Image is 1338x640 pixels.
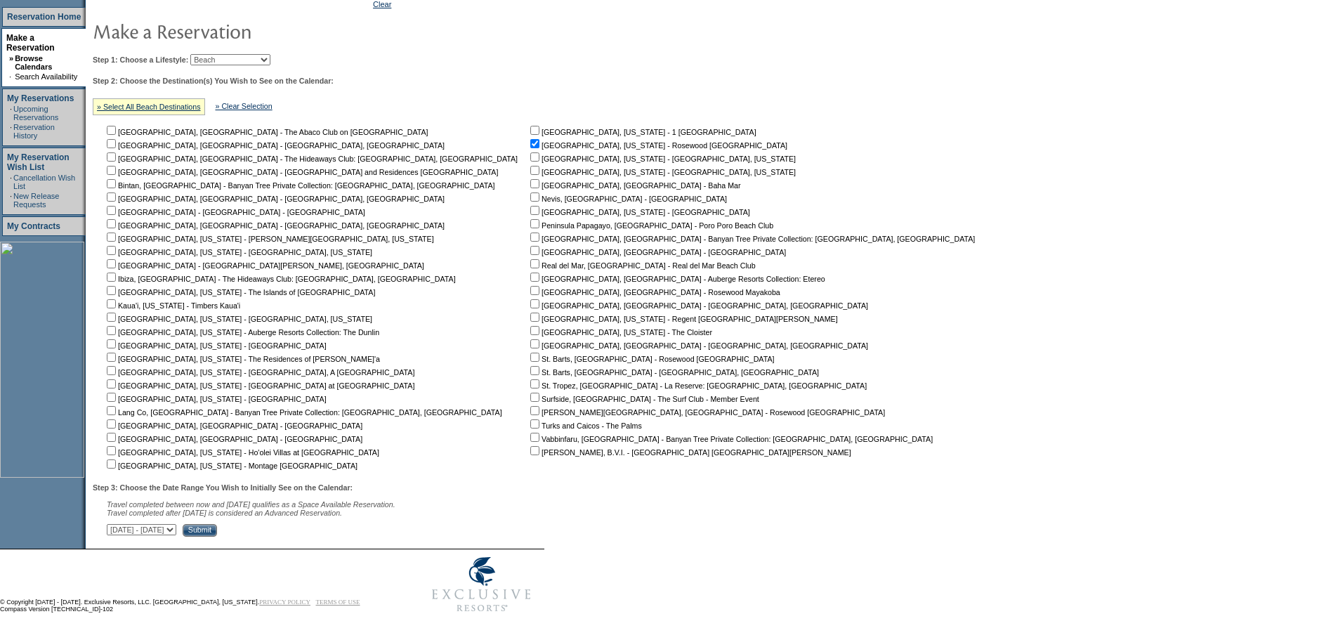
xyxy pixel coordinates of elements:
a: My Reservations [7,93,74,103]
a: Make a Reservation [6,33,55,53]
nobr: [GEOGRAPHIC_DATA], [US_STATE] - 1 [GEOGRAPHIC_DATA] [527,128,756,136]
nobr: [GEOGRAPHIC_DATA], [GEOGRAPHIC_DATA] - [GEOGRAPHIC_DATA] [104,422,362,430]
nobr: [GEOGRAPHIC_DATA], [GEOGRAPHIC_DATA] - [GEOGRAPHIC_DATA], [GEOGRAPHIC_DATA] [527,341,868,350]
nobr: Vabbinfaru, [GEOGRAPHIC_DATA] - Banyan Tree Private Collection: [GEOGRAPHIC_DATA], [GEOGRAPHIC_DATA] [527,435,933,443]
a: Search Availability [15,72,77,81]
a: PRIVACY POLICY [259,599,310,606]
nobr: [GEOGRAPHIC_DATA], [US_STATE] - [GEOGRAPHIC_DATA] [104,395,327,403]
nobr: [GEOGRAPHIC_DATA], [US_STATE] - The Islands of [GEOGRAPHIC_DATA] [104,288,375,296]
nobr: [GEOGRAPHIC_DATA], [US_STATE] - The Residences of [PERSON_NAME]'a [104,355,380,363]
nobr: [GEOGRAPHIC_DATA], [GEOGRAPHIC_DATA] - [GEOGRAPHIC_DATA], [GEOGRAPHIC_DATA] [104,221,445,230]
nobr: [GEOGRAPHIC_DATA], [GEOGRAPHIC_DATA] - The Abaco Club on [GEOGRAPHIC_DATA] [104,128,428,136]
input: Submit [183,524,217,537]
a: New Release Requests [13,192,59,209]
nobr: [GEOGRAPHIC_DATA], [US_STATE] - [GEOGRAPHIC_DATA] [104,341,327,350]
nobr: St. Barts, [GEOGRAPHIC_DATA] - Rosewood [GEOGRAPHIC_DATA] [527,355,774,363]
nobr: [GEOGRAPHIC_DATA], [GEOGRAPHIC_DATA] - The Hideaways Club: [GEOGRAPHIC_DATA], [GEOGRAPHIC_DATA] [104,155,518,163]
nobr: [GEOGRAPHIC_DATA], [GEOGRAPHIC_DATA] - Rosewood Mayakoba [527,288,780,296]
nobr: [GEOGRAPHIC_DATA], [GEOGRAPHIC_DATA] - [GEOGRAPHIC_DATA] and Residences [GEOGRAPHIC_DATA] [104,168,498,176]
a: » Select All Beach Destinations [97,103,201,111]
td: · [9,72,13,81]
nobr: [GEOGRAPHIC_DATA] - [GEOGRAPHIC_DATA][PERSON_NAME], [GEOGRAPHIC_DATA] [104,261,424,270]
nobr: [GEOGRAPHIC_DATA] - [GEOGRAPHIC_DATA] - [GEOGRAPHIC_DATA] [104,208,365,216]
nobr: St. Barts, [GEOGRAPHIC_DATA] - [GEOGRAPHIC_DATA], [GEOGRAPHIC_DATA] [527,368,819,377]
nobr: [GEOGRAPHIC_DATA], [US_STATE] - [PERSON_NAME][GEOGRAPHIC_DATA], [US_STATE] [104,235,434,243]
img: pgTtlMakeReservation.gif [93,17,374,45]
td: · [10,174,12,190]
nobr: [PERSON_NAME][GEOGRAPHIC_DATA], [GEOGRAPHIC_DATA] - Rosewood [GEOGRAPHIC_DATA] [527,408,885,417]
a: Browse Calendars [15,54,52,71]
td: · [10,105,12,122]
nobr: Kaua'i, [US_STATE] - Timbers Kaua'i [104,301,240,310]
nobr: [GEOGRAPHIC_DATA], [GEOGRAPHIC_DATA] - Auberge Resorts Collection: Etereo [527,275,825,283]
nobr: [GEOGRAPHIC_DATA], [GEOGRAPHIC_DATA] - [GEOGRAPHIC_DATA], [GEOGRAPHIC_DATA] [104,195,445,203]
nobr: Nevis, [GEOGRAPHIC_DATA] - [GEOGRAPHIC_DATA] [527,195,727,203]
nobr: Bintan, [GEOGRAPHIC_DATA] - Banyan Tree Private Collection: [GEOGRAPHIC_DATA], [GEOGRAPHIC_DATA] [104,181,495,190]
nobr: [GEOGRAPHIC_DATA], [US_STATE] - The Cloister [527,328,712,337]
nobr: [GEOGRAPHIC_DATA], [US_STATE] - [GEOGRAPHIC_DATA], [US_STATE] [527,168,796,176]
a: My Reservation Wish List [7,152,70,172]
nobr: [GEOGRAPHIC_DATA], [GEOGRAPHIC_DATA] - [GEOGRAPHIC_DATA], [GEOGRAPHIC_DATA] [527,301,868,310]
nobr: [GEOGRAPHIC_DATA], [GEOGRAPHIC_DATA] - [GEOGRAPHIC_DATA] [104,435,362,443]
nobr: Real del Mar, [GEOGRAPHIC_DATA] - Real del Mar Beach Club [527,261,756,270]
nobr: [GEOGRAPHIC_DATA], [US_STATE] - Auberge Resorts Collection: The Dunlin [104,328,379,337]
nobr: St. Tropez, [GEOGRAPHIC_DATA] - La Reserve: [GEOGRAPHIC_DATA], [GEOGRAPHIC_DATA] [527,381,867,390]
b: Step 2: Choose the Destination(s) You Wish to See on the Calendar: [93,77,334,85]
a: » Clear Selection [216,102,273,110]
td: · [10,123,12,140]
nobr: [GEOGRAPHIC_DATA], [GEOGRAPHIC_DATA] - [GEOGRAPHIC_DATA], [GEOGRAPHIC_DATA] [104,141,445,150]
nobr: [GEOGRAPHIC_DATA], [US_STATE] - Regent [GEOGRAPHIC_DATA][PERSON_NAME] [527,315,838,323]
a: TERMS OF USE [316,599,360,606]
nobr: [GEOGRAPHIC_DATA], [US_STATE] - [GEOGRAPHIC_DATA], A [GEOGRAPHIC_DATA] [104,368,414,377]
nobr: Ibiza, [GEOGRAPHIC_DATA] - The Hideaways Club: [GEOGRAPHIC_DATA], [GEOGRAPHIC_DATA] [104,275,456,283]
nobr: [GEOGRAPHIC_DATA], [US_STATE] - Montage [GEOGRAPHIC_DATA] [104,462,358,470]
nobr: [GEOGRAPHIC_DATA], [US_STATE] - [GEOGRAPHIC_DATA] [527,208,750,216]
a: Upcoming Reservations [13,105,58,122]
nobr: [GEOGRAPHIC_DATA], [GEOGRAPHIC_DATA] - Banyan Tree Private Collection: [GEOGRAPHIC_DATA], [GEOGRA... [527,235,975,243]
a: Reservation History [13,123,55,140]
nobr: [GEOGRAPHIC_DATA], [US_STATE] - Ho'olei Villas at [GEOGRAPHIC_DATA] [104,448,379,457]
nobr: Travel completed after [DATE] is considered an Advanced Reservation. [107,509,342,517]
nobr: [GEOGRAPHIC_DATA], [US_STATE] - Rosewood [GEOGRAPHIC_DATA] [527,141,787,150]
nobr: Peninsula Papagayo, [GEOGRAPHIC_DATA] - Poro Poro Beach Club [527,221,773,230]
a: My Contracts [7,221,60,231]
nobr: Surfside, [GEOGRAPHIC_DATA] - The Surf Club - Member Event [527,395,759,403]
span: Travel completed between now and [DATE] qualifies as a Space Available Reservation. [107,500,395,509]
nobr: [GEOGRAPHIC_DATA], [GEOGRAPHIC_DATA] - Baha Mar [527,181,740,190]
nobr: [GEOGRAPHIC_DATA], [US_STATE] - [GEOGRAPHIC_DATA], [US_STATE] [104,315,372,323]
nobr: [GEOGRAPHIC_DATA], [US_STATE] - [GEOGRAPHIC_DATA], [US_STATE] [527,155,796,163]
nobr: [GEOGRAPHIC_DATA], [GEOGRAPHIC_DATA] - [GEOGRAPHIC_DATA] [527,248,786,256]
nobr: [GEOGRAPHIC_DATA], [US_STATE] - [GEOGRAPHIC_DATA], [US_STATE] [104,248,372,256]
b: » [9,54,13,63]
nobr: Lang Co, [GEOGRAPHIC_DATA] - Banyan Tree Private Collection: [GEOGRAPHIC_DATA], [GEOGRAPHIC_DATA] [104,408,502,417]
img: Exclusive Resorts [419,549,544,620]
b: Step 3: Choose the Date Range You Wish to Initially See on the Calendar: [93,483,353,492]
b: Step 1: Choose a Lifestyle: [93,55,188,64]
a: Reservation Home [7,12,81,22]
nobr: [PERSON_NAME], B.V.I. - [GEOGRAPHIC_DATA] [GEOGRAPHIC_DATA][PERSON_NAME] [527,448,851,457]
td: · [10,192,12,209]
a: Cancellation Wish List [13,174,75,190]
nobr: Turks and Caicos - The Palms [527,422,642,430]
nobr: [GEOGRAPHIC_DATA], [US_STATE] - [GEOGRAPHIC_DATA] at [GEOGRAPHIC_DATA] [104,381,414,390]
